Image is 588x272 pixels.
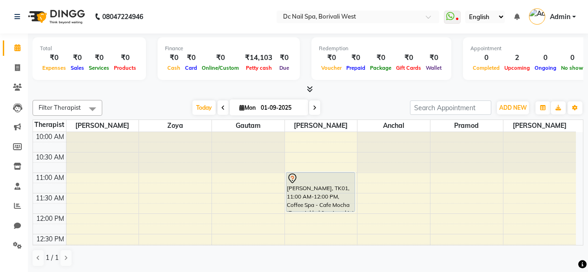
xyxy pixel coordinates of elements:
div: 0 [532,53,559,63]
div: ₹0 [344,53,368,63]
div: ₹0 [183,53,199,63]
input: 2025-09-01 [258,101,304,115]
span: Gautam [212,120,284,132]
span: Filter Therapist [39,104,81,111]
span: Online/Custom [199,65,241,71]
div: 2 [502,53,532,63]
span: Anchal [357,120,430,132]
div: 11:00 AM [34,173,66,183]
input: Search Appointment [410,100,491,115]
div: 10:30 AM [34,153,66,162]
b: 08047224946 [102,4,143,30]
div: ₹0 [423,53,444,63]
img: Admin [529,8,545,25]
div: 11:30 AM [34,193,66,203]
div: Total [40,45,139,53]
span: Admin [550,12,570,22]
div: ₹0 [319,53,344,63]
div: 12:30 PM [34,234,66,244]
span: Package [368,65,394,71]
button: ADD NEW [497,101,529,114]
div: Appointment [470,45,586,53]
span: Due [277,65,291,71]
div: Redemption [319,45,444,53]
div: 10:00 AM [34,132,66,142]
span: Sales [68,65,86,71]
span: Petty cash [244,65,274,71]
div: ₹0 [165,53,183,63]
span: Prepaid [344,65,368,71]
div: 0 [470,53,502,63]
span: Zoya [139,120,211,132]
div: ₹0 [368,53,394,63]
div: Therapist [33,120,66,130]
span: Today [192,100,216,115]
span: Pramod [430,120,503,132]
div: 0 [559,53,586,63]
span: Wallet [423,65,444,71]
span: Voucher [319,65,344,71]
span: Mon [237,104,258,111]
span: Card [183,65,199,71]
span: Ongoing [532,65,559,71]
span: [PERSON_NAME] [66,120,139,132]
div: [PERSON_NAME], TK01, 11:00 AM-12:00 PM, Coffee Spa - Cafe Mocha (For wrinkled & aging skin) [286,172,355,212]
span: Upcoming [502,65,532,71]
div: ₹14,103 [241,53,276,63]
div: ₹0 [276,53,292,63]
div: ₹0 [40,53,68,63]
span: 1 / 1 [46,253,59,263]
span: Gift Cards [394,65,423,71]
div: ₹0 [112,53,139,63]
div: ₹0 [199,53,241,63]
span: ADD NEW [499,104,527,111]
div: ₹0 [68,53,86,63]
div: Finance [165,45,292,53]
img: logo [24,4,87,30]
span: Completed [470,65,502,71]
span: Products [112,65,139,71]
span: [PERSON_NAME] [503,120,576,132]
span: Cash [165,65,183,71]
div: 12:00 PM [34,214,66,224]
span: Expenses [40,65,68,71]
div: ₹0 [394,53,423,63]
div: ₹0 [86,53,112,63]
span: No show [559,65,586,71]
span: Services [86,65,112,71]
span: [PERSON_NAME] [285,120,357,132]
